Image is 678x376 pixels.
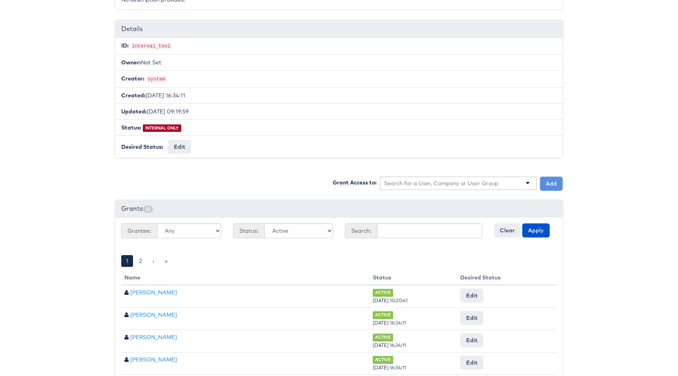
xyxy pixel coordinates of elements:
a: 2 [134,255,147,267]
th: Name [121,270,370,285]
span: [DATE] 16:34:11 [373,342,406,348]
a: [PERSON_NAME] [130,334,177,341]
b: Status: [121,124,141,131]
label: Grant Access to: [333,179,377,186]
button: Edit [168,140,191,154]
th: Desired Status [457,270,557,285]
a: [PERSON_NAME] [130,356,177,363]
b: Desired Status: [121,143,163,150]
span: User [124,312,129,318]
span: INTERNAL ONLY [143,124,181,132]
span: [DATE] 16:34:11 [373,320,406,326]
a: › [148,255,159,267]
span: ACTIVE [373,334,394,341]
a: 1 [121,255,133,267]
span: User [124,290,129,295]
span: ACTIVE [373,311,394,319]
input: Search for a User, Company or User Group [384,179,499,187]
span: User [124,357,129,362]
span: ACTIVE [373,289,394,296]
span: Search: [345,223,377,238]
li: [DATE] 09:19:59 [115,103,563,120]
a: [PERSON_NAME] [130,289,177,296]
span: Grantee: [121,223,157,238]
button: Apply [522,223,550,237]
span: User [124,334,129,340]
span: ACTIVE [373,356,394,363]
button: Add [540,177,563,191]
button: Edit [460,288,483,303]
span: Status: [233,223,264,238]
button: Clear [494,223,521,237]
li: Not Set [115,54,563,71]
b: Updated: [121,108,147,115]
a: [PERSON_NAME] [130,311,177,318]
li: [DATE] 16:34:11 [115,87,563,104]
span: 12 [143,206,153,213]
b: Creator: [121,75,144,82]
div: Details [115,20,563,38]
code: system [146,76,167,83]
th: Status [370,270,457,285]
code: internal_tool [130,43,172,50]
a: » [160,255,172,267]
button: Edit [460,356,483,370]
div: Grants [115,200,563,217]
button: Edit [460,311,483,325]
b: Owner: [121,59,141,66]
span: [DATE] 10:20:41 [373,298,408,303]
b: ID: [121,42,129,49]
button: Edit [460,333,483,347]
span: [DATE] 16:34:11 [373,365,406,371]
b: Created: [121,92,146,99]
